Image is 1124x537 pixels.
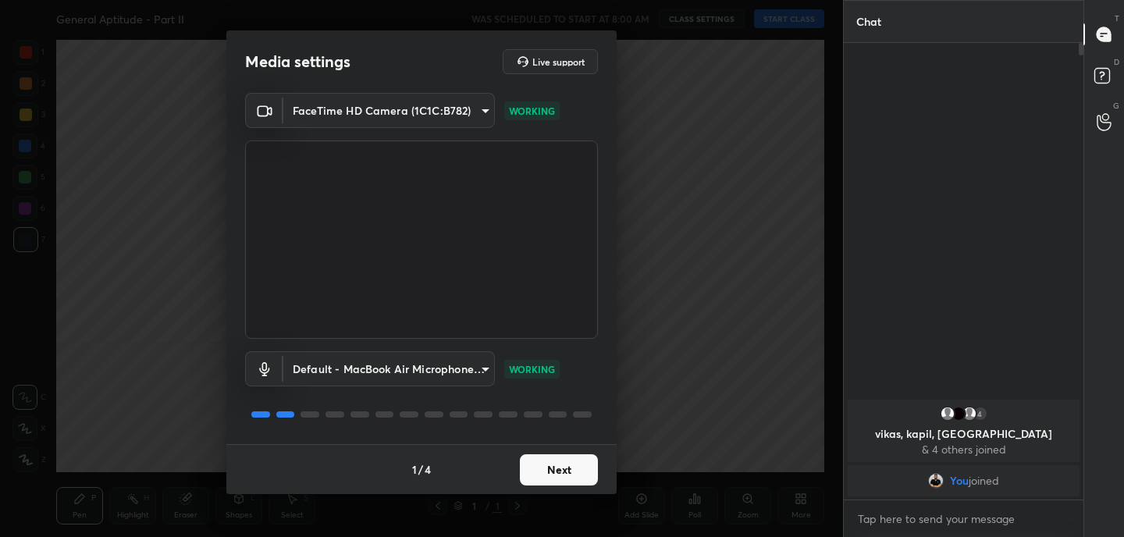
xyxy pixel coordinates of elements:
[1114,56,1119,68] p: D
[951,406,966,421] img: 3
[1113,100,1119,112] p: G
[973,406,988,421] div: 4
[520,454,598,485] button: Next
[844,397,1083,500] div: grid
[1115,12,1119,24] p: T
[509,104,555,118] p: WORKING
[418,461,423,478] h4: /
[857,443,1070,456] p: & 4 others joined
[969,475,999,487] span: joined
[950,475,969,487] span: You
[425,461,431,478] h4: 4
[962,406,977,421] img: default.png
[532,57,585,66] h5: Live support
[509,362,555,376] p: WORKING
[857,428,1070,440] p: vikas, kapil, [GEOGRAPHIC_DATA]
[928,473,944,489] img: 9107ca6834834495b00c2eb7fd6a1f67.jpg
[245,52,350,72] h2: Media settings
[283,351,495,386] div: FaceTime HD Camera (1C1C:B782)
[412,461,417,478] h4: 1
[940,406,955,421] img: default.png
[844,1,894,42] p: Chat
[283,93,495,128] div: FaceTime HD Camera (1C1C:B782)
